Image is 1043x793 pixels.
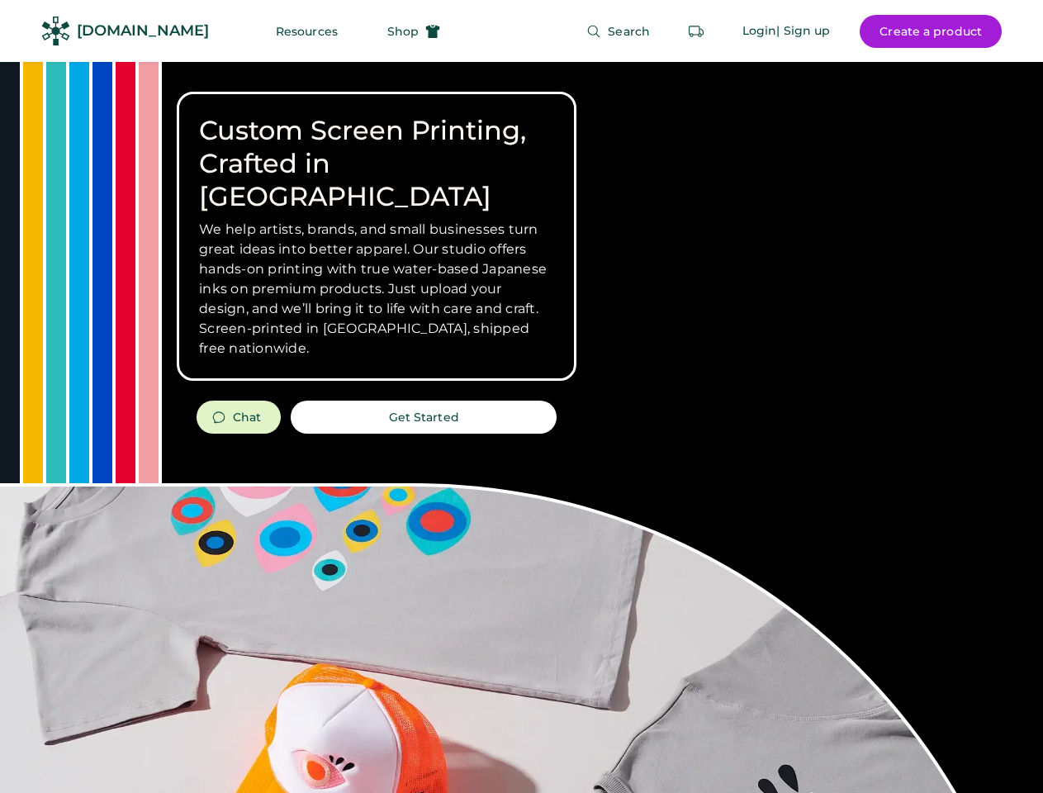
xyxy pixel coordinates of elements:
[608,26,650,37] span: Search
[776,23,830,40] div: | Sign up
[742,23,777,40] div: Login
[256,15,358,48] button: Resources
[199,114,554,213] h1: Custom Screen Printing, Crafted in [GEOGRAPHIC_DATA]
[199,220,554,359] h3: We help artists, brands, and small businesses turn great ideas into better apparel. Our studio of...
[291,401,557,434] button: Get Started
[41,17,70,45] img: Rendered Logo - Screens
[860,15,1002,48] button: Create a product
[367,15,460,48] button: Shop
[197,401,281,434] button: Chat
[77,21,209,41] div: [DOMAIN_NAME]
[387,26,419,37] span: Shop
[567,15,670,48] button: Search
[680,15,713,48] button: Retrieve an order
